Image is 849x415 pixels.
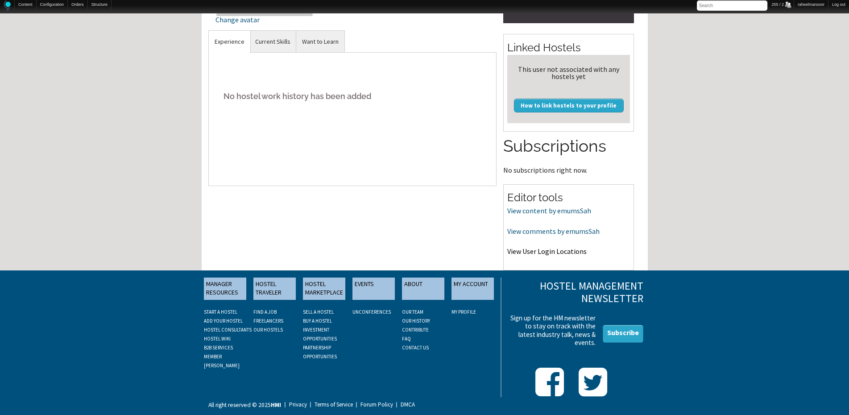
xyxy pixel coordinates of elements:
[603,325,643,343] a: Subscribe
[253,278,296,300] a: HOSTEL TRAVELER
[352,278,395,300] a: EVENTS
[402,327,429,333] a: CONTRIBUTE
[503,135,634,173] section: No subscriptions right now.
[249,31,296,53] a: Current Skills
[296,31,344,53] a: Want to Learn
[215,83,490,110] h5: No hostel work history has been added
[514,99,624,112] a: How to link hostels to your profile
[507,247,587,256] a: View User Login Locations
[303,327,337,342] a: INVESTMENT OPPORTUNITIES
[204,309,237,315] a: START A HOSTEL
[204,278,246,300] a: MANAGER RESOURCES
[507,40,630,55] h2: Linked Hostels
[354,403,393,407] a: Forum Policy
[503,135,634,158] h2: Subscriptions
[253,309,277,315] a: FIND A JOB
[209,31,250,53] a: Experience
[4,0,11,11] img: Home
[402,318,430,324] a: OUR HISTORY
[204,344,233,351] a: B2B SERVICES
[507,227,600,236] a: View comments by emumsSah
[204,327,252,333] a: HOSTEL CONSULTANTS
[303,318,332,324] a: BUY A HOSTEL
[508,280,643,306] h3: Hostel Management Newsletter
[511,66,626,80] div: This user not associated with any hostels yet
[352,309,391,315] a: UNCONFERENCES
[215,16,314,23] div: Change avatar
[394,403,415,407] a: DMCA
[303,278,345,300] a: HOSTEL MARKETPLACE
[204,336,231,342] a: HOSTEL WIKI
[508,314,596,347] p: Sign up for the HM newsletter to stay on track with the latest industry talk, news & events.
[253,327,283,333] a: OUR HOSTELS
[283,403,307,407] a: Privacy
[451,278,494,300] a: MY ACCOUNT
[271,401,281,409] strong: HMI
[507,190,630,205] h2: Editor tools
[303,309,334,315] a: SELL A HOSTEL
[253,318,283,324] a: FREELANCERS
[507,206,591,215] a: View content by emumsSah
[204,353,240,369] a: MEMBER [PERSON_NAME]
[208,400,281,410] p: All right reserved © 2025
[402,309,423,315] a: OUR TEAM
[402,278,444,300] a: ABOUT
[308,403,353,407] a: Terms of Service
[697,0,767,11] input: Search
[402,336,411,342] a: FAQ
[402,344,429,351] a: CONTACT US
[204,318,243,324] a: ADD YOUR HOSTEL
[451,309,476,315] a: My Profile
[303,344,337,360] a: PARTNERSHIP OPPORTUNITIES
